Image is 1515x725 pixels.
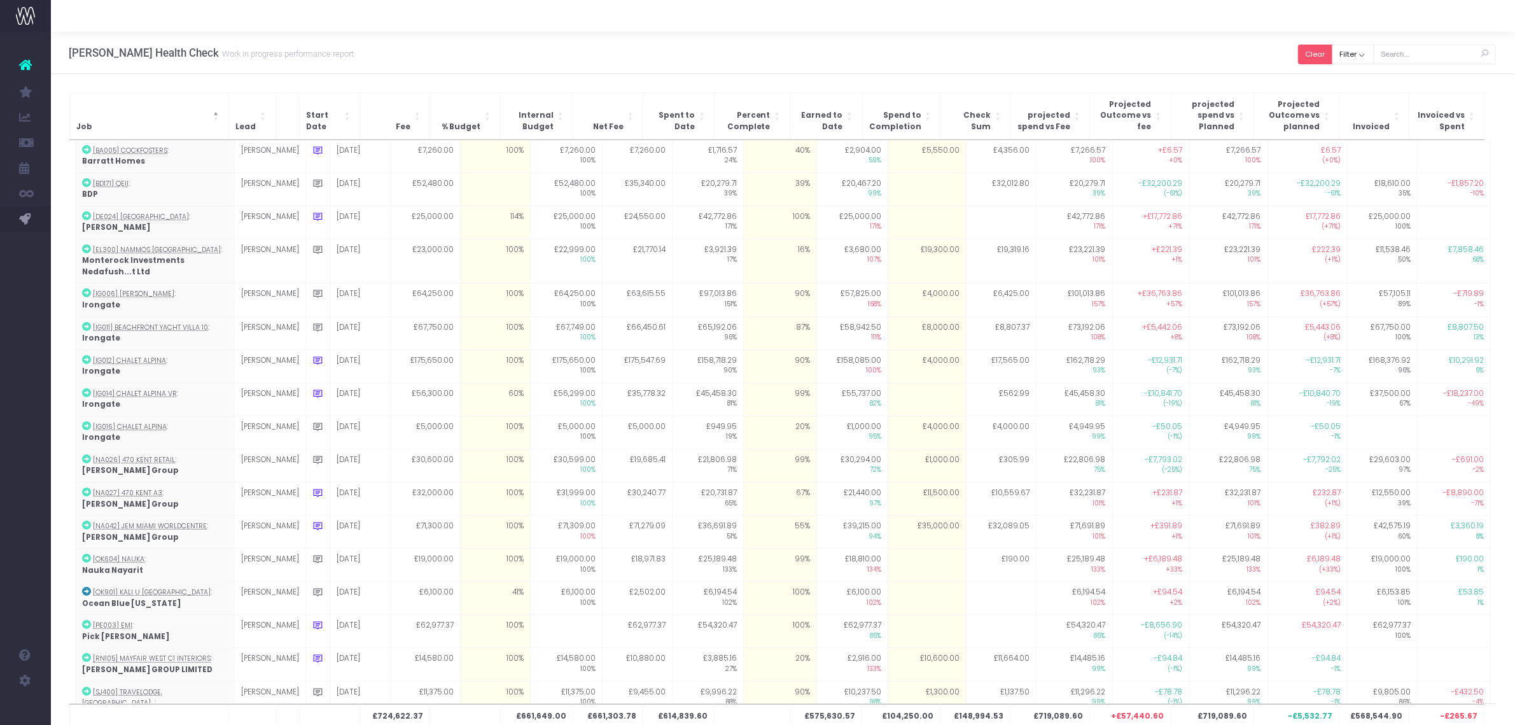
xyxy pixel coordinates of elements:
td: £5,000.00 [531,416,603,449]
td: £11,296.22 [1037,681,1112,725]
td: £58,942.50 [816,316,888,349]
span: projected spend vs Planned [1178,99,1234,133]
td: £11,664.00 [967,648,1037,681]
td: £25,000.00 [1347,206,1417,239]
abbr: [BD171] QEII [93,179,129,188]
td: : [76,449,235,482]
th: Percent Complete: Activate to sort: Activate to sort: Activate to sort: Activate to sort [715,92,790,139]
span: £6.57 [1321,145,1341,157]
span: Invoiced vs Spent [1416,110,1465,132]
td: £11,538.46 [1347,239,1417,283]
td: : [76,416,235,449]
td: £54,320.47 [1037,615,1112,648]
td: £8,807.37 [967,316,1037,349]
td: [DATE] [330,416,391,449]
td: £62,977.37 [1347,615,1417,648]
td: £3,921.39 [673,239,743,283]
td: 90% [743,283,816,316]
th: projected spend vs Fee: Activate to sort: Activate to sort: Activate to sort: Activate to sort [1010,92,1089,139]
td: £32,012.80 [967,172,1037,206]
td: £5,000.00 [603,416,673,449]
td: 100% [461,416,531,449]
span: Spent to Date [650,110,695,132]
td: £66,450.61 [603,316,673,349]
td: [DATE] [330,172,391,206]
td: : [76,549,235,582]
td: £18,610.00 [1347,172,1417,206]
td: 20% [743,648,816,681]
td: [PERSON_NAME] [235,648,306,681]
td: £32,089.05 [967,516,1037,549]
td: £162,718.29 [1037,349,1112,383]
td: 100% [743,206,816,239]
td: £19,685.41 [603,449,673,482]
td: £42,575.19 [1347,516,1417,549]
th: Invoiced: Activate to sort: Activate to sort: Activate to sort: Activate to sort [1339,92,1409,139]
td: [DATE] [330,283,391,316]
td: £7,260.00 [531,140,603,173]
td: £1,300.00 [888,681,967,725]
td: : [76,615,235,648]
td: £71,691.89 [1189,516,1267,549]
td: £23,221.39 [1037,239,1112,283]
td: £6,425.00 [967,283,1037,316]
td: £4,000.00 [888,416,967,449]
strong: Barratt Homes [82,156,145,166]
span: -£32,200.29 [1139,178,1183,190]
td: : [76,648,235,681]
td: £4,949.95 [1189,416,1267,449]
td: £175,650.00 [531,349,603,383]
td: £7,266.57 [1037,140,1112,173]
td: : [76,239,235,283]
td: : [76,140,235,173]
td: £6,194.54 [1189,582,1267,615]
td: £14,485.16 [1189,648,1267,681]
td: [DATE] [330,449,391,482]
td: 100% [461,349,531,383]
td: £175,547.69 [603,349,673,383]
td: 60% [461,383,531,416]
td: : [76,383,235,416]
th: Internal Budget: Activate to sort: Activate to sort: Activate to sort: Activate to sort [500,92,573,139]
td: £10,237.50 [816,681,888,725]
td: £1,716.57 [673,140,743,173]
td: £7,260.00 [603,140,673,173]
span: Net Fee [593,122,624,133]
td: £4,949.95 [1037,416,1112,449]
td: £8,000.00 [888,316,967,349]
td: £23,000.00 [391,239,461,283]
td: 99% [743,383,816,416]
td: £101,013.86 [1037,283,1112,316]
td: £71,300.00 [391,516,461,549]
span: Percent Complete [721,110,770,132]
td: £71,691.89 [1037,516,1112,549]
td: : [76,582,235,615]
td: £10,559.67 [967,482,1037,516]
td: £54,320.47 [1189,615,1267,648]
td: 100% [461,648,531,681]
td: £42,772.86 [1189,206,1267,239]
th: Projected Outcome vs fee: Activate to sort: Activate to sort: Activate to sort: Activate to sort [1090,92,1171,139]
td: £18,810.00 [816,549,888,582]
td: 100% [461,615,531,648]
td: £19,319.16 [967,239,1037,283]
td: [PERSON_NAME] [235,582,306,615]
td: £20,279.71 [673,172,743,206]
td: £32,231.87 [1189,482,1267,516]
td: £4,000.00 [888,283,967,316]
td: £22,999.00 [531,239,603,283]
td: £4,000.00 [967,416,1037,449]
span: Start Date [306,110,340,132]
td: £67,749.00 [531,316,603,349]
td: £6,194.54 [673,582,743,615]
td: 99% [743,449,816,482]
td: £56,300.00 [391,383,461,416]
td: £21,806.98 [673,449,743,482]
td: [DATE] [330,349,391,383]
td: 100% [743,615,816,648]
span: 100% [537,156,596,165]
td: £23,221.39 [1189,239,1267,283]
td: £97,013.86 [673,283,743,316]
td: £101,013.86 [1189,283,1267,316]
td: £14,580.00 [531,648,603,681]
